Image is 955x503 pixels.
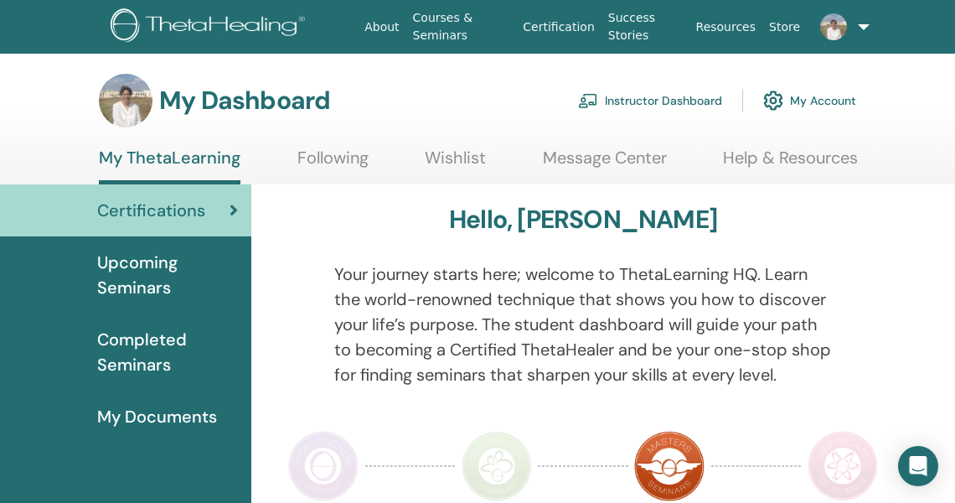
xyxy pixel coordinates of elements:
[449,205,717,235] h3: Hello, [PERSON_NAME]
[462,431,532,501] img: Instructor
[297,148,369,180] a: Following
[99,74,152,127] img: default.jpg
[578,82,722,119] a: Instructor Dashboard
[898,446,938,486] div: Open Intercom Messenger
[358,12,405,43] a: About
[543,148,667,180] a: Message Center
[334,262,833,387] p: Your journey starts here; welcome to ThetaLearning HQ. Learn the world-renowned technique that sh...
[111,8,311,46] img: logo.png
[689,12,763,43] a: Resources
[97,327,238,377] span: Completed Seminars
[762,12,807,43] a: Store
[578,93,598,108] img: chalkboard-teacher.svg
[425,148,486,180] a: Wishlist
[159,86,330,116] h3: My Dashboard
[97,198,205,223] span: Certifications
[99,148,240,184] a: My ThetaLearning
[723,148,858,180] a: Help & Resources
[763,86,783,115] img: cog.svg
[820,13,847,40] img: default.jpg
[288,431,359,501] img: Practitioner
[97,404,217,429] span: My Documents
[634,431,705,501] img: Master
[406,3,517,51] a: Courses & Seminars
[516,12,601,43] a: Certification
[763,82,856,119] a: My Account
[97,250,238,300] span: Upcoming Seminars
[808,431,878,501] img: Certificate of Science
[601,3,689,51] a: Success Stories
